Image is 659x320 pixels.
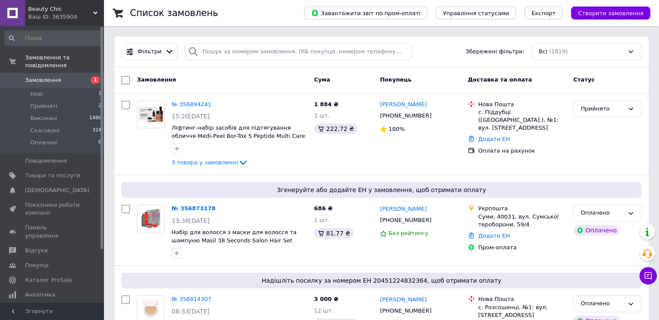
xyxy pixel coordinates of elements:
[25,276,72,284] span: Каталог ProSale
[380,296,427,304] a: [PERSON_NAME]
[478,232,510,239] a: Додати ЕН
[468,76,532,83] span: Доставка та оплата
[30,102,57,110] span: Прийняті
[314,101,338,108] span: 1 884 ₴
[573,225,620,235] div: Оплачено
[125,186,638,194] span: Згенеруйте або додайте ЕН у замовлення, щоб отримати оплату
[28,13,104,21] div: Ваш ID: 3635904
[532,10,556,16] span: Експорт
[378,305,433,317] div: [PHONE_NUMBER]
[549,48,568,55] span: (1819)
[314,307,333,314] span: 12 шт.
[314,76,330,83] span: Cума
[562,10,650,16] a: Створити замовлення
[25,186,89,194] span: [DEMOGRAPHIC_DATA]
[525,7,563,20] button: Експорт
[172,159,238,166] span: 3 товара у замовленні
[137,205,165,232] a: Фото товару
[314,124,357,134] div: 222.72 ₴
[478,205,566,212] div: Укрпошта
[91,76,100,84] span: 1
[25,261,49,269] span: Покупці
[581,104,624,114] div: Прийнято
[137,299,164,320] img: Фото товару
[389,230,429,236] span: Без рейтингу
[436,7,516,20] button: Управління статусами
[25,224,80,239] span: Панель управління
[466,48,525,56] span: Збережені фільтри:
[378,110,433,121] div: [PHONE_NUMBER]
[172,296,211,302] a: № 356814307
[172,217,210,224] span: 13:38[DATE]
[92,127,101,134] span: 324
[98,90,101,98] span: 1
[172,205,216,212] a: № 356873178
[571,7,650,20] button: Створити замовлення
[30,127,60,134] span: Скасовані
[478,295,566,303] div: Нова Пошта
[25,76,61,84] span: Замовлення
[578,10,643,16] span: Створити замовлення
[28,5,93,13] span: Beauty Chic
[4,30,102,46] input: Пошук
[478,147,566,155] div: Оплата на рахунок
[478,213,566,229] div: Суми, 40031, вул. Сумської тероборони, 59/4
[25,291,55,299] span: Аналітика
[478,304,566,319] div: с. Розсошенці, №1: вул. [STREET_ADDRESS]
[314,112,330,119] span: 3 шт.
[311,9,420,17] span: Завантажити звіт по пром-оплаті
[443,10,509,16] span: Управління статусами
[640,267,657,284] button: Чат з покупцем
[380,101,427,109] a: [PERSON_NAME]
[314,217,330,223] span: 1 шт.
[30,90,43,98] span: Нові
[478,101,566,108] div: Нова Пошта
[380,76,412,83] span: Покупець
[172,101,211,108] a: № 356894241
[380,205,427,213] a: [PERSON_NAME]
[185,43,412,60] input: Пошук за номером замовлення, ПІБ покупця, номером телефону, Email, номером накладної
[30,139,58,147] span: Оплачені
[314,205,333,212] span: 686 ₴
[378,215,433,226] div: [PHONE_NUMBER]
[172,113,210,120] span: 15:20[DATE]
[172,159,248,166] a: 3 товара у замовленні
[304,7,427,20] button: Завантажити звіт по пром-оплаті
[581,299,624,308] div: Оплачено
[478,244,566,251] div: Пром-оплата
[172,124,305,147] a: Ліфтинг-набір засобів для підтягування обличчя Medi-Peel Bor-Tox 5 Peptide Multi Care Kit (880940...
[314,228,354,238] div: 81.77 ₴
[98,102,101,110] span: 2
[138,48,162,56] span: Фільтри
[314,296,338,302] span: 3 000 ₴
[137,76,176,83] span: Замовлення
[539,48,548,56] span: Всі
[25,157,67,165] span: Повідомлення
[30,114,57,122] span: Виконані
[25,201,80,217] span: Показники роботи компанії
[478,108,566,132] div: с. Піддубці ([GEOGRAPHIC_DATA].), №1: вул. [STREET_ADDRESS]
[125,276,638,285] span: Надішліть посилку за номером ЕН 20451224832364, щоб отримати оплату
[172,308,210,315] span: 08:33[DATE]
[25,247,48,255] span: Відгуки
[89,114,101,122] span: 1486
[137,101,165,128] a: Фото товару
[25,54,104,69] span: Замовлення та повідомлення
[581,209,624,218] div: Оплачено
[478,136,510,142] a: Додати ЕН
[137,104,164,124] img: Фото товару
[137,209,164,229] img: Фото товару
[130,8,218,18] h1: Список замовлень
[389,126,405,132] span: 100%
[172,229,296,251] a: Набір для волосся з маски для волосся та шампуню Masil 38 Seconds Salon Hair Set (8809744060132)
[573,76,595,83] span: Статус
[25,172,80,180] span: Товари та послуги
[98,139,101,147] span: 6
